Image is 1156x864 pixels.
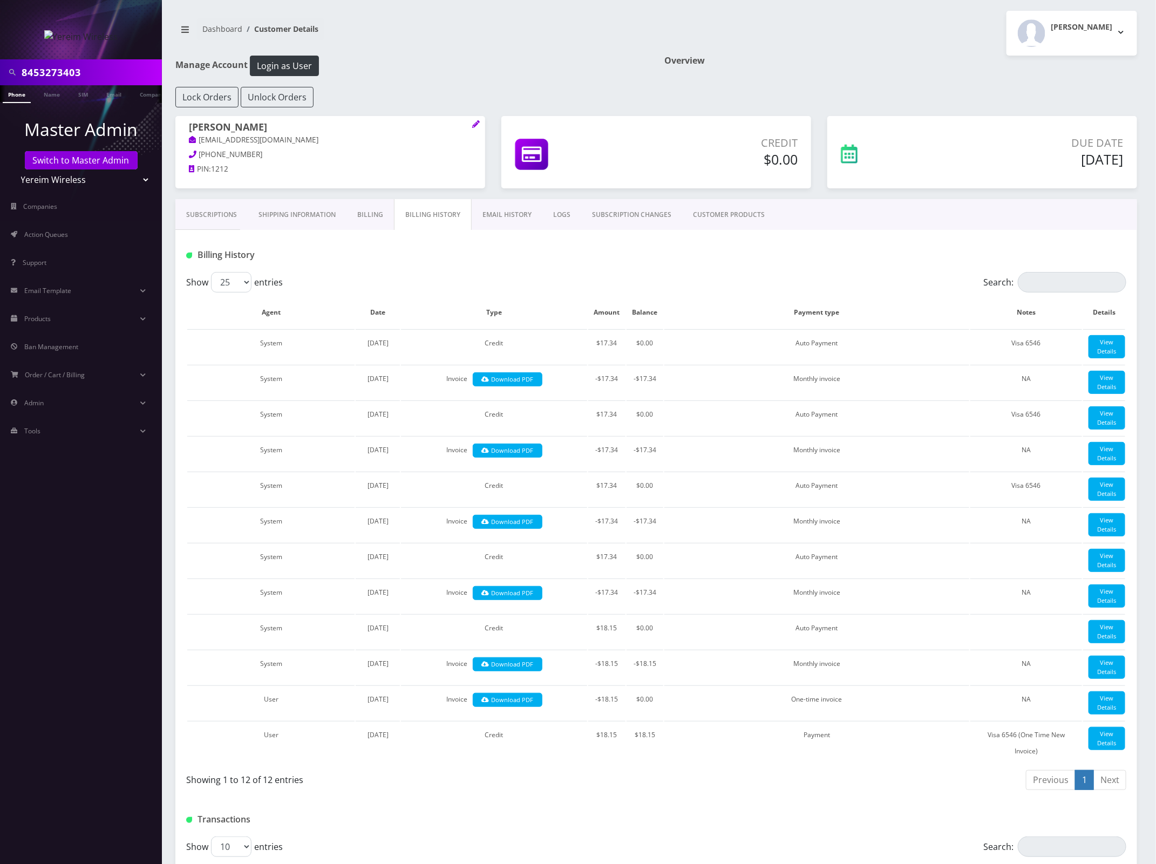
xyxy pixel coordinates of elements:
[401,543,587,577] td: Credit
[401,721,587,765] td: Credit
[664,365,969,399] td: Monthly invoice
[627,472,663,506] td: $0.00
[588,579,625,613] td: -$17.34
[187,297,355,328] th: Agent
[187,436,355,471] td: System
[627,400,663,435] td: $0.00
[1089,620,1125,643] a: View Details
[401,400,587,435] td: Credit
[175,18,648,49] nav: breadcrumb
[368,338,389,348] span: [DATE]
[1018,272,1126,292] input: Search:
[368,730,389,739] span: [DATE]
[368,481,389,490] span: [DATE]
[627,685,663,720] td: $0.00
[664,329,969,364] td: Auto Payment
[73,85,93,102] a: SIM
[970,650,1082,684] td: NA
[368,552,389,561] span: [DATE]
[24,230,68,239] span: Action Queues
[24,426,40,436] span: Tools
[588,650,625,684] td: -$18.15
[627,365,663,399] td: -$17.34
[664,400,969,435] td: Auto Payment
[627,721,663,765] td: $18.15
[970,685,1082,720] td: NA
[970,579,1082,613] td: NA
[250,56,319,76] button: Login as User
[186,769,648,786] div: Showing 1 to 12 of 12 entries
[473,693,542,707] a: Download PDF
[24,398,44,407] span: Admin
[664,614,969,649] td: Auto Payment
[664,685,969,720] td: One-time invoice
[664,543,969,577] td: Auto Payment
[368,516,389,526] span: [DATE]
[664,721,969,765] td: Payment
[211,164,228,174] span: 1212
[473,515,542,529] a: Download PDF
[44,30,118,43] img: Yereim Wireless
[368,410,389,419] span: [DATE]
[588,329,625,364] td: $17.34
[1089,406,1125,430] a: View Details
[175,87,239,107] button: Lock Orders
[187,400,355,435] td: System
[664,436,969,471] td: Monthly invoice
[1018,836,1126,857] input: Search:
[970,472,1082,506] td: Visa 6546
[187,365,355,399] td: System
[473,657,542,672] a: Download PDF
[368,374,389,383] span: [DATE]
[401,614,587,649] td: Credit
[368,588,389,597] span: [DATE]
[588,614,625,649] td: $18.15
[970,297,1082,328] th: Notes
[970,400,1082,435] td: Visa 6546
[640,135,798,151] p: Credit
[1093,770,1126,790] a: Next
[401,507,587,542] td: Invoice
[664,56,1137,66] h1: Overview
[186,814,489,825] h1: Transactions
[401,365,587,399] td: Invoice
[24,202,58,211] span: Companies
[1089,442,1125,465] a: View Details
[627,507,663,542] td: -$17.34
[1089,513,1125,536] a: View Details
[187,472,355,506] td: System
[189,121,472,134] h1: [PERSON_NAME]
[401,329,587,364] td: Credit
[627,297,663,328] th: Balance
[242,23,318,35] li: Customer Details
[941,151,1124,167] h5: [DATE]
[542,199,581,230] a: LOGS
[187,329,355,364] td: System
[970,365,1082,399] td: NA
[24,286,71,295] span: Email Template
[394,199,472,230] a: Billing History
[401,579,587,613] td: Invoice
[581,199,682,230] a: SUBSCRIPTION CHANGES
[356,297,400,328] th: Date
[1007,11,1137,56] button: [PERSON_NAME]
[588,436,625,471] td: -$17.34
[401,297,587,328] th: Type
[588,400,625,435] td: $17.34
[199,149,263,159] span: [PHONE_NUMBER]
[248,59,319,71] a: Login as User
[187,507,355,542] td: System
[368,659,389,668] span: [DATE]
[941,135,1124,151] p: Due Date
[588,472,625,506] td: $17.34
[211,272,251,292] select: Showentries
[970,507,1082,542] td: NA
[1089,549,1125,572] a: View Details
[473,586,542,601] a: Download PDF
[664,650,969,684] td: Monthly invoice
[1089,691,1125,715] a: View Details
[473,444,542,458] a: Download PDF
[187,721,355,765] td: User
[101,85,127,102] a: Email
[187,614,355,649] td: System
